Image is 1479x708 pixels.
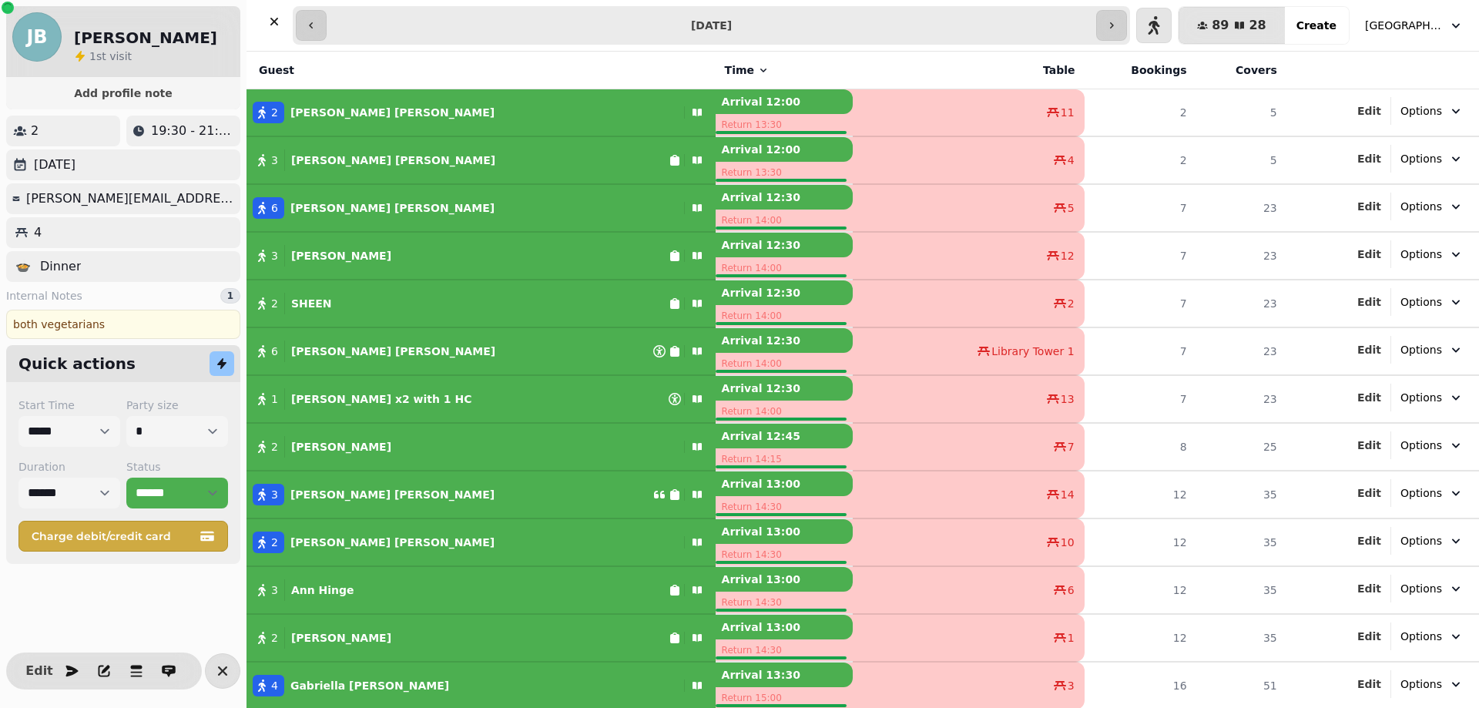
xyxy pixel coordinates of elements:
span: 14 [1061,487,1075,502]
button: Options [1391,240,1473,268]
span: Edit [1357,392,1381,403]
span: Options [1400,199,1442,214]
p: Arrival 12:45 [716,424,853,448]
p: Return 14:00 [716,257,853,279]
td: 23 [1196,327,1286,375]
button: 2[PERSON_NAME] [PERSON_NAME] [246,94,716,131]
p: [DATE] [34,156,75,174]
span: 2 [271,535,278,550]
p: [PERSON_NAME] [291,630,391,646]
td: 23 [1196,280,1286,327]
span: Options [1400,581,1442,596]
button: Add profile note [12,83,234,103]
p: [PERSON_NAME] [PERSON_NAME] [290,200,495,216]
span: 2 [271,105,278,120]
span: Options [1400,676,1442,692]
button: 3[PERSON_NAME] [PERSON_NAME] [246,476,716,513]
p: Arrival 13:00 [716,615,853,639]
span: 7 [1068,439,1075,455]
span: 3 [271,582,278,598]
p: Arrival 12:30 [716,185,853,210]
span: Edit [1357,201,1381,212]
td: 7 [1085,375,1196,423]
span: st [96,50,109,62]
h2: Quick actions [18,353,136,374]
button: 8928 [1179,7,1285,44]
label: Status [126,459,228,475]
button: 1 [PERSON_NAME] x2 with 1 HC [246,381,716,418]
button: Edit [1357,247,1381,262]
button: 2[PERSON_NAME] [PERSON_NAME] [246,524,716,561]
p: Arrival 12:00 [716,137,853,162]
span: Options [1400,629,1442,644]
td: 23 [1196,375,1286,423]
p: Gabriella [PERSON_NAME] [290,678,449,693]
span: 3 [271,487,278,502]
span: Edit [1357,679,1381,690]
button: 6[PERSON_NAME] [PERSON_NAME] [246,333,716,370]
td: 35 [1196,518,1286,566]
button: Options [1391,145,1473,173]
span: 3 [271,153,278,168]
button: 3Ann Hinge [246,572,716,609]
p: [PERSON_NAME] [PERSON_NAME] [291,344,495,359]
span: Edit [1357,344,1381,355]
span: Edit [1357,440,1381,451]
button: Options [1391,479,1473,507]
td: 35 [1196,614,1286,662]
span: Edit [1357,488,1381,498]
span: Edit [1357,583,1381,594]
p: [PERSON_NAME] [PERSON_NAME] [291,153,495,168]
span: Add profile note [25,88,222,99]
button: 3[PERSON_NAME] [PERSON_NAME] [246,142,716,179]
span: 2 [1068,296,1075,311]
span: 12 [1061,248,1075,263]
span: 89 [1212,19,1229,32]
td: 2 [1085,89,1196,137]
span: Edit [1357,631,1381,642]
span: Options [1400,485,1442,501]
span: 2 [271,439,278,455]
button: Edit [1357,438,1381,453]
td: 7 [1085,232,1196,280]
p: 2 [31,122,39,140]
button: Edit [1357,676,1381,692]
label: Duration [18,459,120,475]
p: 19:30 - 21:00 [151,122,234,140]
span: Edit [1357,535,1381,546]
p: Return 14:30 [716,496,853,518]
p: visit [89,49,132,64]
span: Edit [1357,249,1381,260]
td: 12 [1085,471,1196,518]
td: 7 [1085,280,1196,327]
p: Dinner [40,257,81,276]
th: Bookings [1085,52,1196,89]
p: Return 14:15 [716,448,853,470]
p: Arrival 12:00 [716,89,853,114]
button: Edit [1357,342,1381,357]
button: Time [725,62,770,78]
td: 8 [1085,423,1196,471]
button: [GEOGRAPHIC_DATA], [GEOGRAPHIC_DATA] [1356,12,1473,39]
button: 4Gabriella [PERSON_NAME] [246,667,716,704]
button: Edit [24,656,55,686]
p: [PERSON_NAME][EMAIL_ADDRESS][PERSON_NAME][DOMAIN_NAME] [26,190,234,208]
span: 1 [271,391,278,407]
span: 1 [1068,630,1075,646]
span: 6 [271,200,278,216]
button: Options [1391,288,1473,316]
span: 6 [271,344,278,359]
span: Options [1400,151,1442,166]
td: 12 [1085,518,1196,566]
span: 4 [271,678,278,693]
p: Arrival 13:30 [716,663,853,687]
p: Return 13:30 [716,114,853,136]
p: Return 14:00 [716,401,853,422]
p: Arrival 12:30 [716,328,853,353]
p: Arrival 13:00 [716,567,853,592]
button: Edit [1357,151,1381,166]
button: Edit [1357,294,1381,310]
p: Arrival 12:30 [716,280,853,305]
span: Options [1400,294,1442,310]
span: Create [1296,20,1336,31]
